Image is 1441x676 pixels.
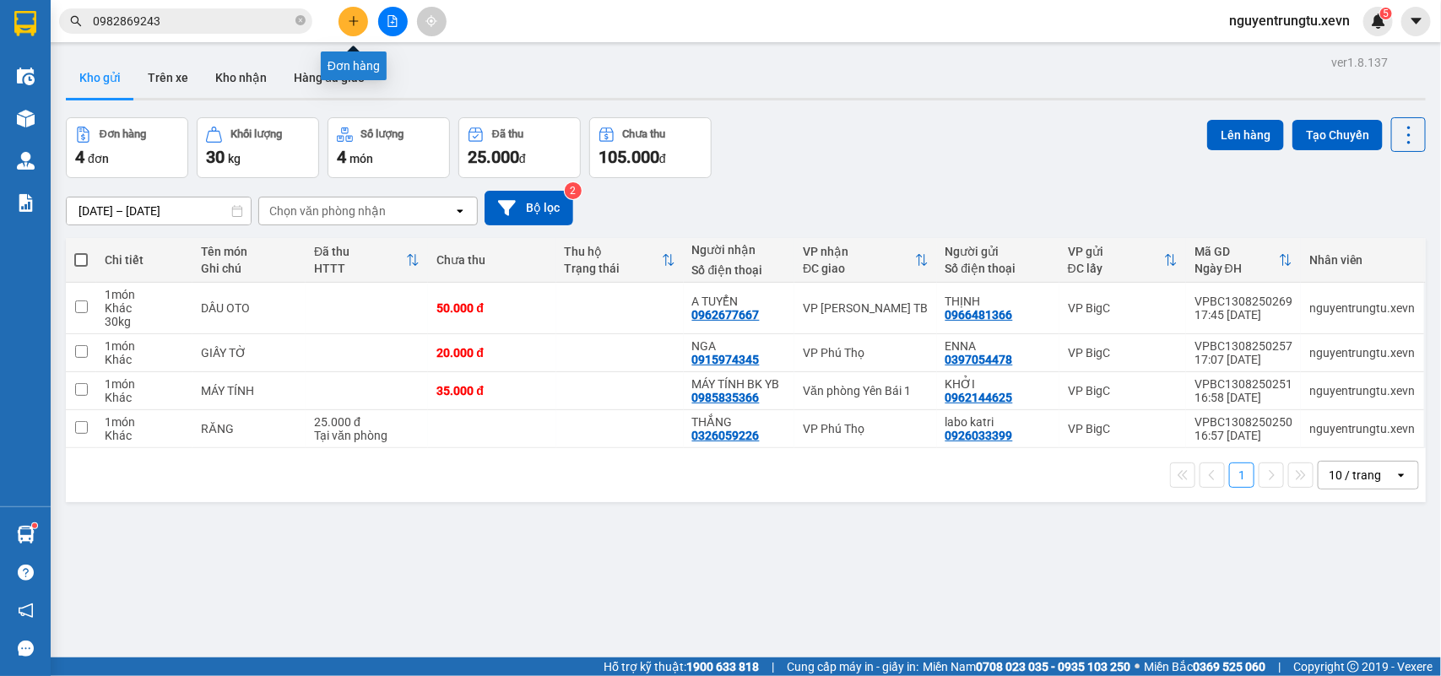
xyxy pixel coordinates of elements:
div: Chưa thu [436,253,547,267]
div: VPBC1308250269 [1195,295,1292,308]
div: ĐC giao [803,262,914,275]
span: search [70,15,82,27]
div: 1 món [105,377,184,391]
div: 0962677667 [692,308,760,322]
div: Văn phòng Yên Bái 1 [803,384,928,397]
div: VP BigC [1068,346,1178,360]
span: món [349,152,373,165]
span: plus [348,15,360,27]
svg: open [1395,468,1408,482]
span: đơn [88,152,109,165]
button: Chưa thu105.000đ [589,117,712,178]
span: question-circle [18,565,34,581]
div: labo katri [945,415,1051,429]
button: Số lượng4món [328,117,450,178]
div: ĐC lấy [1068,262,1164,275]
div: NGA [692,339,787,353]
b: GỬI : VP BigC [21,122,162,150]
div: Người gửi [945,245,1051,258]
img: logo-vxr [14,11,36,36]
div: VP Phú Thọ [803,346,928,360]
div: Khác [105,353,184,366]
span: 105.000 [599,147,659,167]
button: Kho nhận [202,57,280,98]
div: Đã thu [492,128,523,140]
div: VP BigC [1068,384,1178,397]
span: aim [425,15,437,27]
th: Toggle SortBy [1186,238,1301,283]
span: close-circle [295,14,306,30]
span: 4 [337,147,346,167]
div: THỊNH [945,295,1051,308]
img: solution-icon [17,194,35,212]
div: Thu hộ [565,245,662,258]
th: Toggle SortBy [794,238,936,283]
button: Hàng đã giao [280,57,378,98]
img: logo.jpg [21,21,106,105]
div: MÁY TÍNH [201,384,297,397]
div: 16:57 [DATE] [1195,429,1292,442]
div: DẦU OTO [201,301,297,315]
div: VP BigC [1068,422,1178,435]
span: notification [18,603,34,619]
span: ⚪️ [1135,663,1140,670]
div: Khối lượng [230,128,282,140]
th: Toggle SortBy [306,238,428,283]
div: 0962144625 [945,391,1013,404]
div: Số điện thoại [692,263,787,277]
li: Số 10 ngõ 15 Ngọc Hồi, Q.[PERSON_NAME], [GEOGRAPHIC_DATA] [158,41,706,62]
img: warehouse-icon [17,68,35,85]
div: HTTT [314,262,406,275]
div: GIẤY TỜ [201,346,297,360]
span: nguyentrungtu.xevn [1216,10,1363,31]
button: Lên hàng [1207,120,1284,150]
div: ENNA [945,339,1051,353]
div: RĂNG [201,422,297,435]
div: 20.000 đ [436,346,547,360]
div: Người nhận [692,243,787,257]
div: ver 1.8.137 [1331,53,1388,72]
span: 4 [75,147,84,167]
div: 0966481366 [945,308,1013,322]
div: Đơn hàng [100,128,146,140]
input: Tìm tên, số ĐT hoặc mã đơn [93,12,292,30]
div: Chưa thu [623,128,666,140]
span: file-add [387,15,398,27]
div: Ngày ĐH [1195,262,1279,275]
img: warehouse-icon [17,526,35,544]
div: VPBC1308250251 [1195,377,1292,391]
div: THẮNG [692,415,787,429]
strong: 0369 525 060 [1193,660,1265,673]
button: plus [339,7,368,36]
div: Tại văn phòng [314,429,420,442]
div: 0326059226 [692,429,760,442]
div: 17:45 [DATE] [1195,308,1292,322]
sup: 5 [1380,8,1392,19]
div: nguyentrungtu.xevn [1309,422,1416,435]
button: Đơn hàng4đơn [66,117,188,178]
span: 30 [206,147,225,167]
div: Số điện thoại [945,262,1051,275]
div: VPBC1308250250 [1195,415,1292,429]
sup: 2 [565,182,582,199]
div: VP gửi [1068,245,1164,258]
strong: 0708 023 035 - 0935 103 250 [976,660,1130,673]
button: Đã thu25.000đ [458,117,581,178]
div: Chọn văn phòng nhận [269,203,386,219]
button: Kho gửi [66,57,134,98]
div: 0397054478 [945,353,1013,366]
span: copyright [1347,661,1359,673]
div: KHỞI [945,377,1051,391]
div: A TUYỂN [692,295,787,308]
th: Toggle SortBy [1059,238,1186,283]
button: Bộ lọc [485,191,573,225]
span: | [1278,657,1281,676]
div: nguyentrungtu.xevn [1309,346,1416,360]
span: message [18,641,34,657]
div: 0985835366 [692,391,760,404]
button: aim [417,7,447,36]
li: Hotline: 19001155 [158,62,706,84]
span: Cung cấp máy in - giấy in: [787,657,918,676]
div: Số lượng [361,128,404,140]
div: 10 / trang [1329,467,1381,484]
